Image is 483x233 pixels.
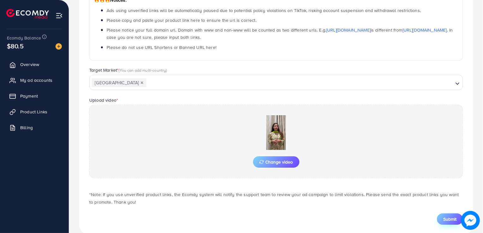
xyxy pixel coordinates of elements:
[5,121,64,134] a: Billing
[443,216,456,222] span: Submit
[147,78,453,88] input: Search for option
[140,81,144,84] button: Deselect Pakistan
[20,124,33,131] span: Billing
[92,78,146,87] span: [GEOGRAPHIC_DATA]
[89,75,463,90] div: Search for option
[7,41,24,51] span: $80.5
[107,17,256,23] span: Please copy and paste your product link here to ensure the url is correct.
[326,27,371,33] a: [URL][DOMAIN_NAME]
[20,77,52,83] span: My ad accounts
[89,67,167,73] label: Target Market
[403,27,447,33] a: [URL][DOMAIN_NAME]
[107,44,216,51] span: Please do not use URL Shortens or Banned URL here!
[253,156,299,168] button: Change video
[244,115,308,150] img: Preview Image
[5,58,64,71] a: Overview
[89,97,118,103] label: Upload video
[437,213,463,225] button: Submit
[119,67,167,73] span: (You can add multi-country)
[259,160,293,164] span: Change video
[461,211,480,230] img: image
[6,9,49,19] img: logo
[7,35,41,41] span: Ecomdy Balance
[107,27,453,40] span: Please notice your full domain url. Domain with www and non-www will be counted as two different ...
[5,90,64,102] a: Payment
[20,109,47,115] span: Product Links
[56,43,62,50] img: image
[5,105,64,118] a: Product Links
[107,7,421,14] span: Ads using unverified links will be automatically paused due to potential policy violations on Tik...
[20,93,38,99] span: Payment
[5,74,64,87] a: My ad accounts
[56,12,63,19] img: menu
[89,191,463,206] p: *Note: If you use unverified product links, the Ecomdy system will notify the support team to rev...
[20,61,39,68] span: Overview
